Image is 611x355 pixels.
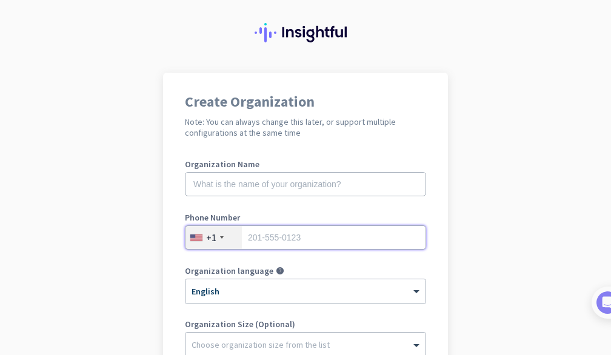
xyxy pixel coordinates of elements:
[185,172,426,196] input: What is the name of your organization?
[206,231,216,244] div: +1
[185,320,426,328] label: Organization Size (Optional)
[185,213,426,222] label: Phone Number
[185,267,273,275] label: Organization language
[185,160,426,168] label: Organization Name
[185,225,426,250] input: 201-555-0123
[185,95,426,109] h1: Create Organization
[255,23,356,42] img: Insightful
[276,267,284,275] i: help
[185,116,426,138] h2: Note: You can always change this later, or support multiple configurations at the same time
